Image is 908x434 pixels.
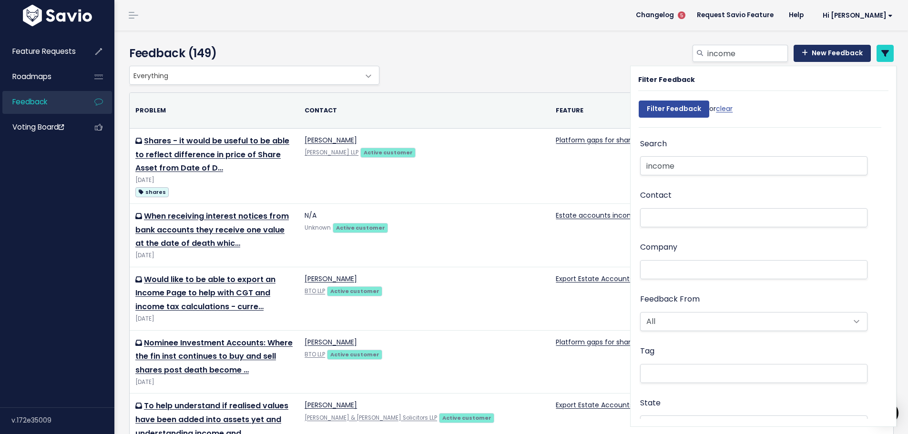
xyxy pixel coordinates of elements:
label: Contact [640,189,672,202]
a: [PERSON_NAME] LLP [305,149,358,156]
input: Search feedback... [706,45,788,62]
span: Everything [130,66,360,84]
a: Request Savio Feature [689,8,781,22]
strong: Active customer [330,287,379,295]
span: shares [135,187,169,197]
input: Filter Feedback [639,101,709,118]
a: [PERSON_NAME] [305,337,357,347]
img: logo-white.9d6f32f41409.svg [20,5,94,26]
strong: Filter Feedback [638,75,695,84]
div: [DATE] [135,314,293,324]
label: Search [640,137,667,151]
a: clear [716,104,733,113]
label: Tag [640,344,654,358]
a: [PERSON_NAME] [305,274,357,283]
a: Feature Requests [2,40,79,62]
a: Shares - it would be useful to be able to reflect difference in price of Share Asset from Date of D… [135,135,289,174]
th: Contact [299,93,550,128]
th: Feature [550,93,767,128]
a: Would like to be able to export an Income Page to help with CGT and income tax calculations - curre… [135,274,275,313]
a: [PERSON_NAME] & [PERSON_NAME] Solicitors LLP [305,414,437,422]
th: Problem [130,93,299,128]
span: Hi [PERSON_NAME] [823,12,893,19]
span: Feature Requests [12,46,76,56]
strong: Active customer [442,414,491,422]
span: Everything [129,66,379,85]
label: State [640,396,661,410]
a: Active customer [327,349,382,359]
a: Export Estate Accounts Pages incl Client Cash Account [556,400,739,410]
div: [DATE] [135,175,293,185]
a: Export Estate Accounts Pages incl Client Cash Account [556,274,739,283]
a: [PERSON_NAME] [305,400,357,410]
a: BTO LLP [305,351,325,358]
span: Feedback [12,97,47,107]
span: Voting Board [12,122,64,132]
a: Help [781,8,811,22]
a: Active customer [327,286,382,295]
h4: Feedback (149) [129,45,375,62]
a: Hi [PERSON_NAME] [811,8,900,23]
label: Feedback From [640,293,700,306]
a: Estate accounts income entry enhancement [556,211,708,220]
a: Roadmaps [2,66,79,88]
div: or [639,96,733,127]
a: Platform gaps for shares [556,337,638,347]
a: [PERSON_NAME] [305,135,357,145]
a: Active customer [360,147,416,157]
td: N/A [299,203,550,267]
div: [DATE] [135,377,293,387]
a: Nominee Investment Accounts: Where the fin inst continues to buy and sell shares post death become … [135,337,293,376]
span: Roadmaps [12,71,51,81]
span: 5 [678,11,685,19]
a: BTO LLP [305,287,325,295]
strong: Active customer [364,149,413,156]
a: Active customer [333,222,388,232]
strong: Active customer [336,224,385,232]
label: Company [640,241,677,254]
a: Feedback [2,91,79,113]
span: Changelog [636,12,674,19]
a: shares [135,186,169,198]
strong: Active customer [330,351,379,358]
div: v.172e35009 [11,408,114,433]
a: When receiving interest notices from bank accounts they receive one value at the date of death whic… [135,211,289,249]
a: Active customer [439,413,494,422]
a: Platform gaps for shares [556,135,638,145]
span: Unknown [305,224,331,232]
div: [DATE] [135,251,293,261]
input: Search Feedback [640,156,867,175]
a: New Feedback [794,45,871,62]
a: Voting Board [2,116,79,138]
